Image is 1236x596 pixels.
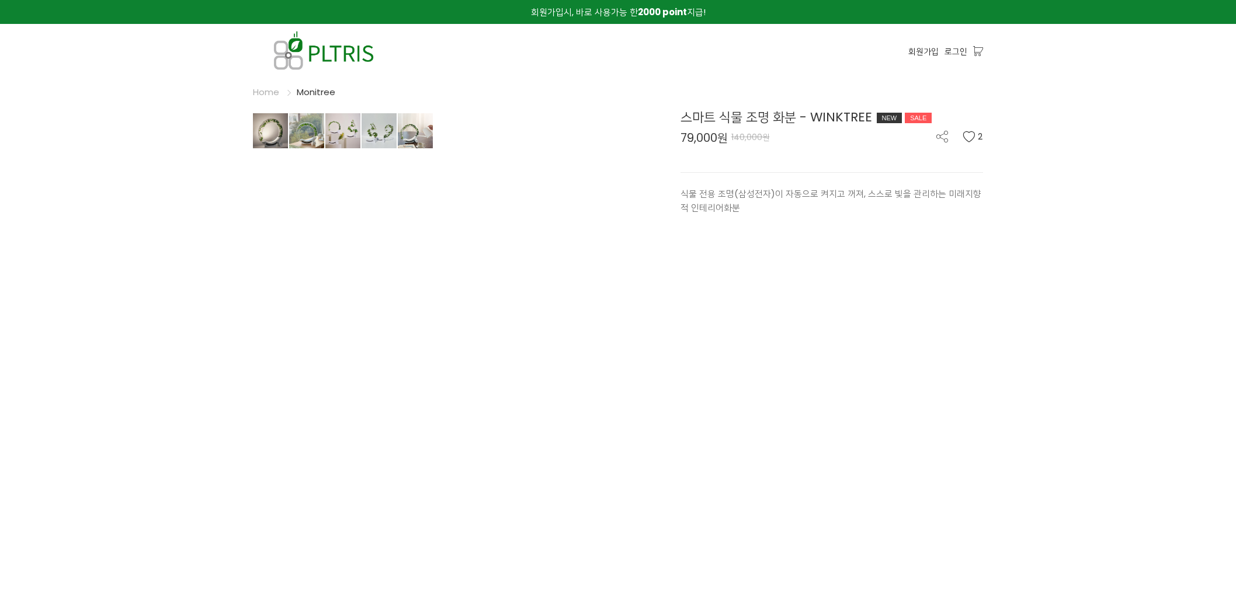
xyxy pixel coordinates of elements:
span: 회원가입시, 바로 사용가능 한 지급! [531,6,706,18]
div: NEW [877,113,902,123]
div: SALE [905,113,932,123]
a: 로그인 [945,45,967,58]
button: 2 [963,131,983,142]
span: 79,000원 [681,132,728,144]
a: 회원가입 [908,45,939,58]
a: Monitree [297,86,335,98]
span: 140,000원 [731,131,770,143]
strong: 2000 point [638,6,687,18]
div: 스마트 식물 조명 화분 - WINKTREE [681,107,984,127]
a: Home [253,86,279,98]
p: 식물 전용 조명(삼성전자)이 자동으로 켜지고 꺼져, 스스로 빛을 관리하는 미래지향적 인테리어화분 [681,187,984,215]
span: 2 [978,131,983,142]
